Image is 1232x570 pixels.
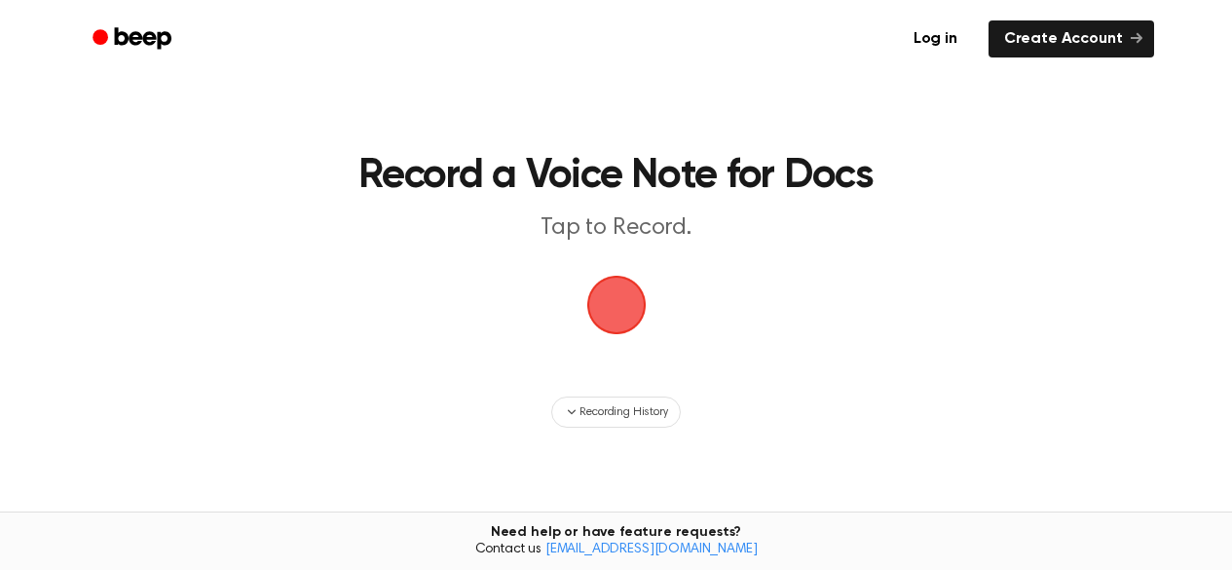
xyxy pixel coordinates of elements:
[587,276,646,334] img: Beep Logo
[989,20,1154,57] a: Create Account
[79,20,189,58] a: Beep
[210,156,1022,197] h1: Record a Voice Note for Docs
[12,542,1220,559] span: Contact us
[579,403,667,421] span: Recording History
[545,543,758,556] a: [EMAIL_ADDRESS][DOMAIN_NAME]
[894,17,977,61] a: Log in
[551,397,680,428] button: Recording History
[243,212,990,245] p: Tap to Record.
